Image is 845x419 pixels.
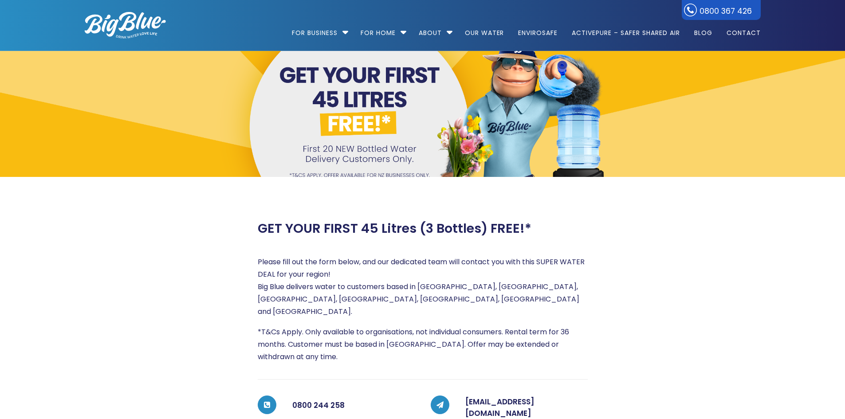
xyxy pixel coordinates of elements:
a: [EMAIL_ADDRESS][DOMAIN_NAME] [465,396,535,419]
p: *T&Cs Apply. Only available to organisations, not individual consumers. Rental term for 36 months... [258,326,588,363]
p: Please fill out the form below, and our dedicated team will contact you with this SUPER WATER DEA... [258,256,588,318]
h2: GET YOUR FIRST 45 Litres (3 Bottles) FREE!* [258,221,531,236]
img: logo [85,12,166,39]
h5: 0800 244 258 [292,396,415,414]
